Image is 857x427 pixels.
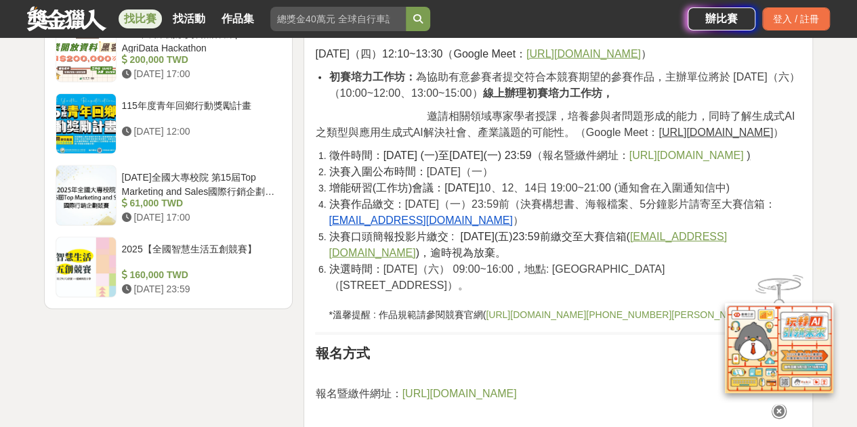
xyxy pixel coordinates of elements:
[329,261,801,322] li: *溫馨提醒 : 作品規範請參閱競賽官網( )及附錄內容
[122,268,276,282] div: 160,000 TWD
[773,127,784,138] span: ）
[56,93,282,154] a: 115年度青年回鄉行動獎勵計畫 [DATE] 12:00
[56,165,282,226] a: [DATE]全國大專校院 第15屆Top Marketing and Sales國際行銷企劃競賽 61,000 TWD [DATE] 17:00
[56,237,282,298] a: 2025【全國智慧生活五創競賽】 160,000 TWD [DATE] 23:59
[688,7,755,30] a: 辦比賽
[270,7,406,31] input: 總獎金40萬元 全球自行車設計比賽
[329,231,726,259] a: [EMAIL_ADDRESS][DOMAIN_NAME]
[122,27,276,53] div: 114年農業開放資料黑客松 | AgriData Hackathon
[526,49,641,60] a: [URL][DOMAIN_NAME]
[526,48,641,60] u: [URL][DOMAIN_NAME]
[762,7,830,30] div: 登入 / 註冊
[122,99,276,125] div: 115年度青年回鄉行動獎勵計畫
[122,282,276,296] div: [DATE] 23:59
[531,150,629,161] span: （報名暨繳件網址：
[329,71,799,99] span: 為協助有意參賽者提交符合本競賽期望的參賽作品，主辦單位將於 [DATE]（六）（10:00~12:00、13:00~15:00）
[122,53,276,67] div: 200,000 TWD
[315,48,526,60] span: [DATE]（四）12:10~13:30（Google Meet：
[122,210,276,225] div: [DATE] 17:00
[329,71,415,83] strong: 初賽培力工作坊：
[119,9,162,28] a: 找比賽
[629,150,743,161] a: [URL][DOMAIN_NAME]
[122,67,276,81] div: [DATE] 17:00
[404,198,775,210] span: [DATE]（一）23:59前（決賽構想書、海報檔案、5分鐘影片請寄至大賽信箱：
[216,9,259,28] a: 作品集
[329,150,531,161] span: 徵件時間：[DATE] (一)至[DATE](一) 23:59
[482,87,612,99] strong: 線上辦理初賽培力工作坊，
[329,182,478,194] span: 增能研習(工作坊)會議：[DATE]
[725,303,833,393] img: d2146d9a-e6f6-4337-9592-8cefde37ba6b.png
[486,309,749,320] a: [URL][DOMAIN_NAME][PHONE_NUMBER][PERSON_NAME]
[315,388,402,399] span: 報名暨繳件網址：
[122,125,276,139] div: [DATE] 12:00
[56,22,282,83] a: 114年農業開放資料黑客松 | AgriData Hackathon 200,000 TWD [DATE] 17:00
[513,215,524,226] span: ）
[329,198,404,210] span: 決賽作品繳交：
[329,166,426,177] span: 決賽入圍公布時間：
[416,247,506,259] span: )，逾時視為放棄。
[122,196,276,210] div: 61,000 TWD
[659,127,773,138] a: [URL][DOMAIN_NAME]
[402,388,516,399] span: [URL][DOMAIN_NAME]
[329,231,629,242] span: 決賽口頭簡報投影片繳交 : [DATE](五)23:59前繳交至大賽信箱(
[122,171,276,196] div: [DATE]全國大專校院 第15屆Top Marketing and Sales國際行銷企劃競賽
[329,231,726,259] u: [EMAIL_ADDRESS][DOMAIN_NAME]
[315,346,369,361] strong: 報名方式
[167,9,211,28] a: 找活動
[747,150,750,161] u: )
[402,388,516,399] a: [URL][DOMAIN_NAME]
[122,242,276,268] div: 2025【全國智慧生活五創競賽】
[641,48,652,60] span: ）
[315,110,795,138] span: 邀請相關領域專家學者授課，培養參與者問題形成的能力，同時了解生成式AI之類型與應用生成式AI解決社會、產業議題的可能性。（Google Meet：
[329,215,512,226] a: [EMAIL_ADDRESS][DOMAIN_NAME]
[329,263,665,291] span: [DATE]（六） 09:00~16:00，地點: [GEOGRAPHIC_DATA]（[STREET_ADDRESS]）。
[479,182,730,194] span: 10、12、14日 19:00~21:00 (通知會在入圍通知信中)
[426,166,493,177] span: [DATE]（一）
[329,263,383,275] span: 決選時間：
